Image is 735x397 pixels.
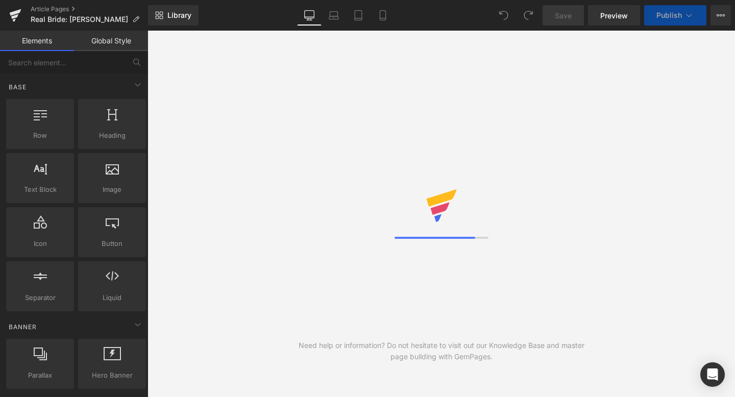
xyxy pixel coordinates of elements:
[518,5,538,26] button: Redo
[81,292,143,303] span: Liquid
[600,10,628,21] span: Preview
[8,322,38,332] span: Banner
[9,184,71,195] span: Text Block
[148,5,199,26] a: New Library
[656,11,682,19] span: Publish
[700,362,725,387] div: Open Intercom Messenger
[295,340,589,362] div: Need help or information? Do not hesitate to visit out our Knowledge Base and master page buildin...
[74,31,148,51] a: Global Style
[588,5,640,26] a: Preview
[9,130,71,141] span: Row
[9,238,71,249] span: Icon
[81,370,143,381] span: Hero Banner
[167,11,191,20] span: Library
[9,292,71,303] span: Separator
[81,130,143,141] span: Heading
[346,5,371,26] a: Tablet
[31,5,148,13] a: Article Pages
[9,370,71,381] span: Parallax
[494,5,514,26] button: Undo
[81,238,143,249] span: Button
[8,82,28,92] span: Base
[710,5,731,26] button: More
[644,5,706,26] button: Publish
[322,5,346,26] a: Laptop
[31,15,128,23] span: Real Bride: [PERSON_NAME]
[371,5,395,26] a: Mobile
[555,10,572,21] span: Save
[297,5,322,26] a: Desktop
[81,184,143,195] span: Image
